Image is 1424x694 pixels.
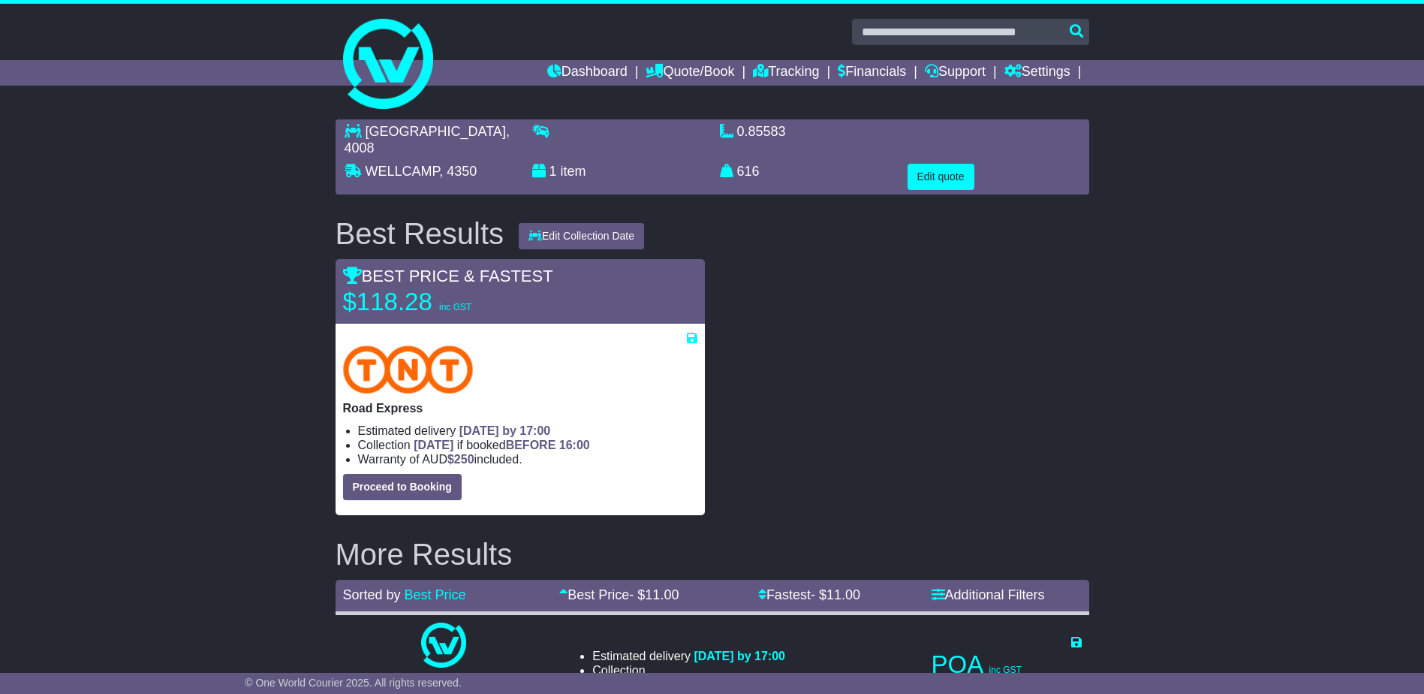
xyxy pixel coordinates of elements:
span: [DATE] by 17:00 [459,424,551,437]
a: Tracking [753,60,819,86]
span: © One World Courier 2025. All rights reserved. [245,677,462,689]
a: Best Price [405,587,466,602]
h2: More Results [336,538,1089,571]
div: Best Results [328,217,512,250]
span: - $ [629,587,679,602]
span: [DATE] by 17:00 [694,650,785,662]
li: Estimated delivery [592,649,785,663]
img: One World Courier: Same Day Nationwide(quotes take 0.5-1 hour) [421,623,466,668]
span: , 4008 [345,124,510,155]
span: 11.00 [826,587,860,602]
li: Collection [358,438,697,452]
a: Dashboard [547,60,628,86]
span: [GEOGRAPHIC_DATA] [366,124,506,139]
span: WELLCAMP [366,164,440,179]
button: Edit quote [908,164,974,190]
img: TNT Domestic: Road Express [343,345,474,394]
span: 11.00 [645,587,679,602]
span: BEFORE [506,439,556,451]
span: $ [447,453,474,466]
a: Additional Filters [932,587,1045,602]
span: Sorted by [343,587,401,602]
a: Settings [1004,60,1070,86]
span: 0.85583 [737,124,786,139]
li: Collection [592,663,785,677]
p: $118.28 [343,287,531,317]
li: Estimated delivery [358,424,697,438]
a: Fastest- $11.00 [758,587,860,602]
a: Support [925,60,986,86]
span: inc GST [439,302,471,312]
li: Warranty of AUD included. [358,452,697,466]
span: 616 [737,164,760,179]
a: Quote/Book [646,60,734,86]
span: [DATE] [414,439,453,451]
span: - $ [811,587,860,602]
p: Road Express [343,401,697,415]
a: Financials [838,60,906,86]
span: item [561,164,586,179]
a: Best Price- $11.00 [559,587,679,602]
span: BEST PRICE & FASTEST [343,267,553,285]
span: inc GST [989,665,1022,675]
span: if booked [414,439,589,451]
span: 1 [549,164,557,179]
span: 250 [454,453,474,466]
p: POA [932,650,1082,680]
button: Edit Collection Date [519,223,644,249]
span: 16:00 [559,439,590,451]
button: Proceed to Booking [343,474,462,500]
span: , 4350 [439,164,477,179]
